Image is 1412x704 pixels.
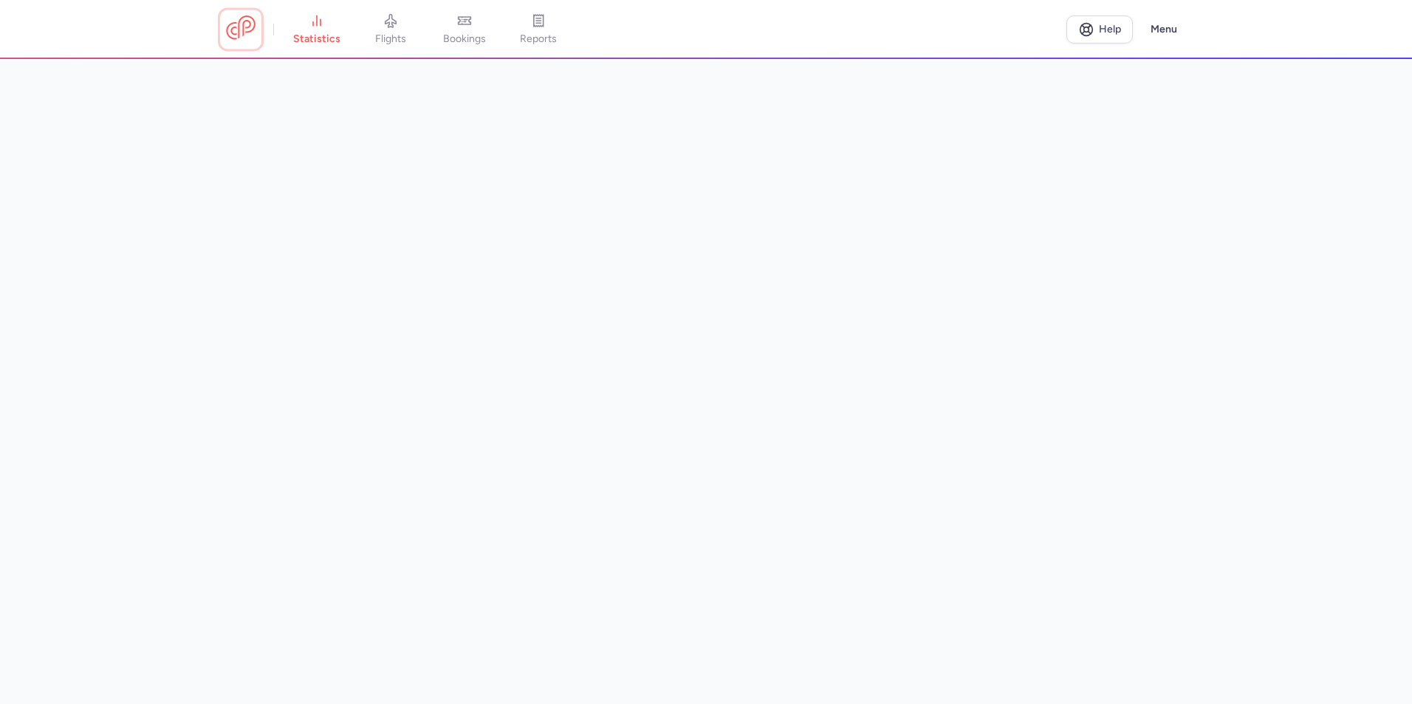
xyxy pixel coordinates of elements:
a: reports [501,13,575,46]
span: statistics [293,32,340,46]
a: statistics [280,13,354,46]
span: Help [1099,24,1121,35]
span: flights [375,32,406,46]
a: flights [354,13,428,46]
button: Menu [1142,15,1186,44]
span: reports [520,32,557,46]
a: Help [1066,15,1133,44]
a: bookings [428,13,501,46]
span: bookings [443,32,486,46]
a: CitizenPlane red outlined logo [226,15,256,43]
